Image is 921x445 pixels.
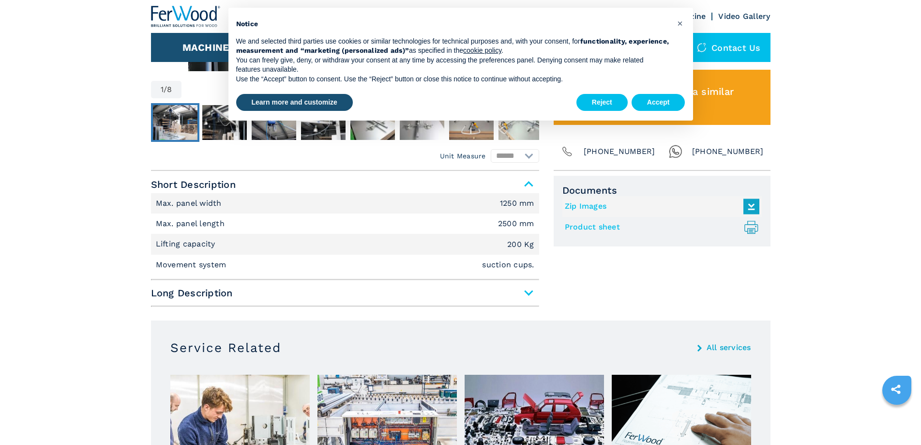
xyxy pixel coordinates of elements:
em: 200 Kg [507,241,534,248]
h2: Notice [236,19,670,29]
span: Documents [562,184,762,196]
span: 8 [167,86,172,93]
strong: functionality, experience, measurement and “marketing (personalized ads)” [236,37,669,55]
img: Whatsapp [669,145,682,158]
button: Go to Slide 1 [151,103,199,142]
p: We and selected third parties use cookies or similar technologies for technical purposes and, wit... [236,37,670,56]
nav: Thumbnail Navigation [151,103,539,142]
span: 1 [161,86,164,93]
em: suction cups. [482,261,534,269]
img: 8e33eb34024e8a6df663fc0544998e84 [202,105,247,140]
a: cookie policy [463,46,501,54]
em: 1250 mm [500,199,534,207]
div: Short Description [151,193,539,276]
span: [PHONE_NUMBER] [584,145,655,158]
em: Unit Measure [440,151,486,161]
a: All services [707,344,751,352]
img: 0fdc0ddd9371bf99a18b8f8391a2d584 [153,105,197,140]
img: Phone [560,145,574,158]
p: Max. panel width [156,198,224,209]
button: Open Fullscreen [184,81,536,98]
img: Ferwood [151,6,221,27]
p: Movement system [156,260,229,270]
button: Go to Slide 2 [200,103,249,142]
p: Lifting capacity [156,239,218,249]
span: Short Description [151,176,539,193]
a: Video Gallery [718,12,770,21]
div: Contact us [687,33,770,62]
button: Close this notice [673,15,688,31]
span: [PHONE_NUMBER] [692,145,764,158]
button: Accept [632,94,685,111]
a: sharethis [884,377,908,401]
iframe: Chat [880,401,914,438]
a: Product sheet [565,219,755,235]
p: Use the “Accept” button to consent. Use the “Reject” button or close this notice to continue with... [236,75,670,84]
a: Zip Images [565,199,755,215]
h3: Service Related [170,340,281,355]
p: You can freely give, deny, or withdraw your consent at any time by accessing the preferences pane... [236,56,670,75]
button: Reject [576,94,628,111]
button: Learn more and customize [236,94,353,111]
p: Max. panel length [156,218,227,229]
span: × [677,17,683,29]
button: Machines [182,42,236,53]
span: / [164,86,167,93]
img: Contact us [697,43,707,52]
span: Long Description [151,284,539,302]
em: 2500 mm [498,220,534,228]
